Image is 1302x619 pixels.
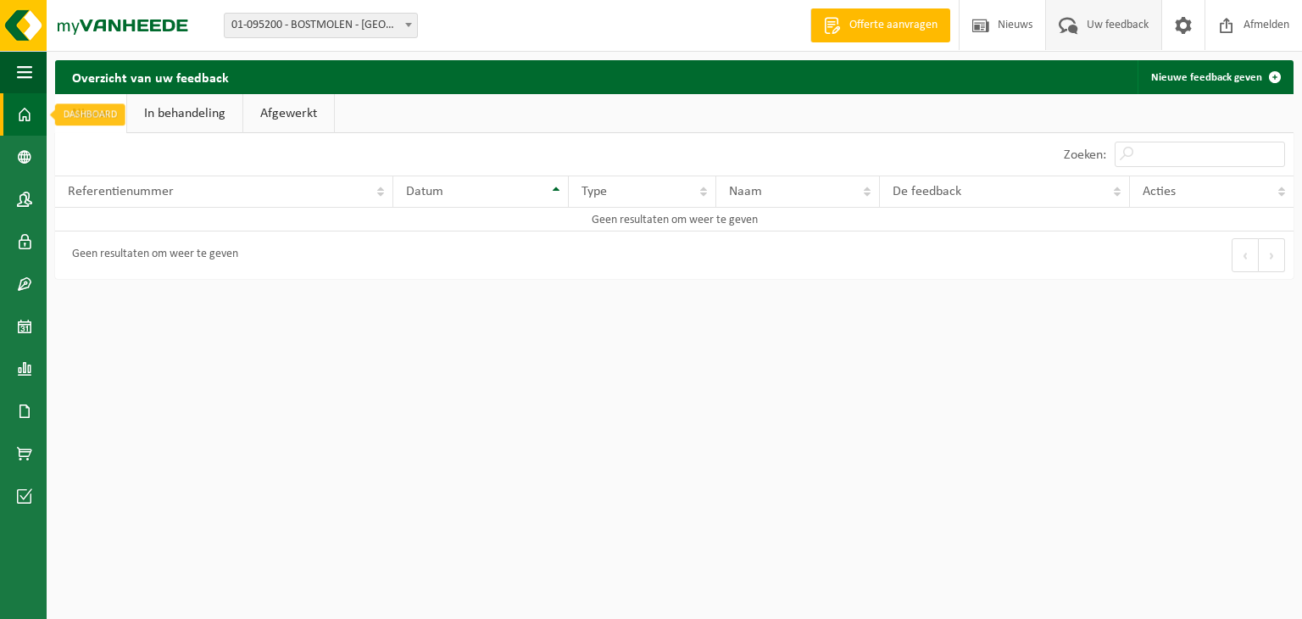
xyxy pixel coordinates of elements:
span: Type [581,185,607,198]
td: Geen resultaten om weer te geven [55,208,1294,231]
span: Naam [729,185,762,198]
span: Acties [1143,185,1176,198]
label: Zoeken: [1064,148,1106,162]
span: De feedback [893,185,961,198]
button: Previous [1232,238,1259,272]
span: Referentienummer [68,185,174,198]
span: Datum [406,185,443,198]
a: Nieuwe feedback geven [1138,60,1292,94]
a: Afgewerkt [243,94,334,133]
a: In behandeling [127,94,242,133]
h2: Overzicht van uw feedback [55,60,246,93]
span: 01-095200 - BOSTMOLEN - ZWALM [224,13,418,38]
span: 01-095200 - BOSTMOLEN - ZWALM [225,14,417,37]
div: Geen resultaten om weer te geven [64,240,238,270]
span: Offerte aanvragen [845,17,942,34]
a: Nieuw [55,94,126,133]
button: Next [1259,238,1285,272]
a: Offerte aanvragen [810,8,950,42]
